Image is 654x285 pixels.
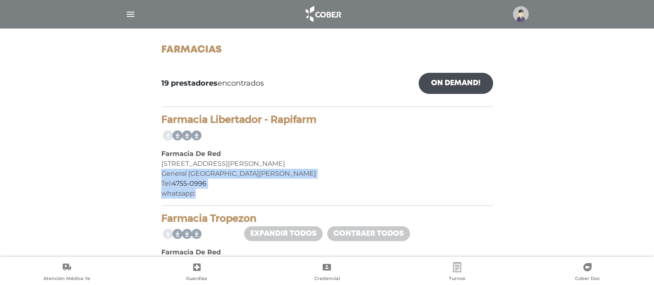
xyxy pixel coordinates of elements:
[262,262,392,283] a: Credencial
[449,275,465,283] span: Turnos
[513,6,529,22] img: profile-placeholder.svg
[161,179,493,189] div: Tel:
[161,150,221,158] b: Farmacia De Red
[125,9,136,19] img: Cober_menu-lines-white.svg
[327,226,410,241] a: Contraer todos
[161,169,493,179] div: General [GEOGRAPHIC_DATA][PERSON_NAME]
[392,262,522,283] a: Turnos
[161,78,264,89] span: encontrados
[161,213,493,225] h4: Farmacia Tropezon
[161,79,218,88] b: 19 prestadores
[161,114,493,126] h4: Farmacia Libertador - Rapifarm
[161,248,221,256] b: Farmacia De Red
[522,262,652,283] a: Cober Doc
[172,180,206,187] a: 4755-0996
[161,189,493,199] div: whatsapp:
[43,275,90,283] span: Atención Médica Ya
[575,275,600,283] span: Cober Doc
[419,73,493,94] a: On Demand!
[301,4,345,24] img: logo_cober_home-white.png
[186,275,207,283] span: Guardias
[161,159,493,169] div: [STREET_ADDRESS][PERSON_NAME]
[161,44,493,56] h1: Farmacias
[244,226,323,241] a: Expandir todos
[132,262,262,283] a: Guardias
[314,275,340,283] span: Credencial
[2,262,132,283] a: Atención Médica Ya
